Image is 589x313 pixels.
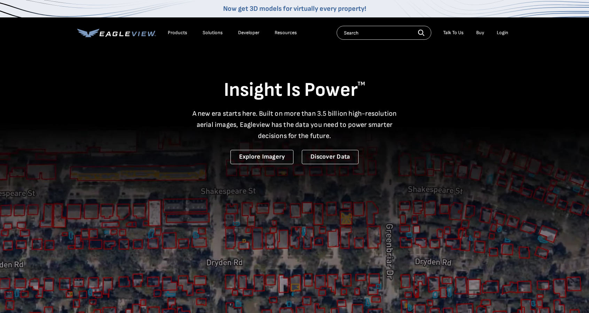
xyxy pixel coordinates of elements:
[230,150,294,164] a: Explore Imagery
[337,26,431,40] input: Search
[203,30,223,36] div: Solutions
[275,30,297,36] div: Resources
[476,30,484,36] a: Buy
[77,78,512,102] h1: Insight Is Power
[302,150,359,164] a: Discover Data
[188,108,401,142] p: A new era starts here. Built on more than 3.5 billion high-resolution aerial images, Eagleview ha...
[497,30,508,36] div: Login
[443,30,464,36] div: Talk To Us
[223,5,366,13] a: Now get 3D models for virtually every property!
[358,81,365,87] sup: TM
[238,30,259,36] a: Developer
[168,30,187,36] div: Products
